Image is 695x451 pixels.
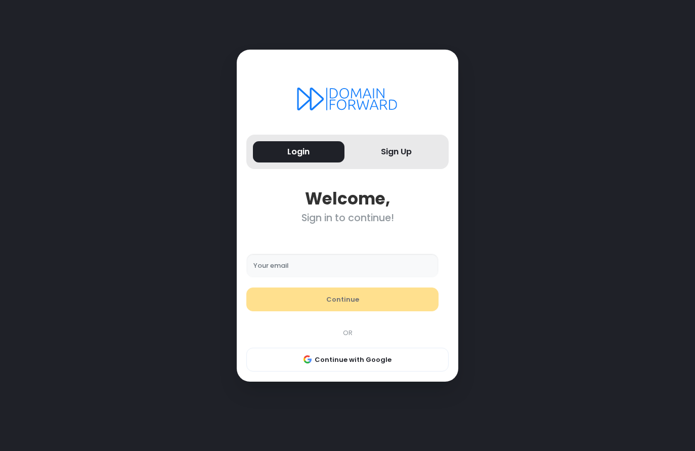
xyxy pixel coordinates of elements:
button: Sign Up [351,141,442,163]
button: Login [253,141,344,163]
div: Welcome, [246,189,449,209]
div: Sign in to continue! [246,212,449,224]
button: Continue with Google [246,348,449,372]
div: OR [242,328,454,338]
